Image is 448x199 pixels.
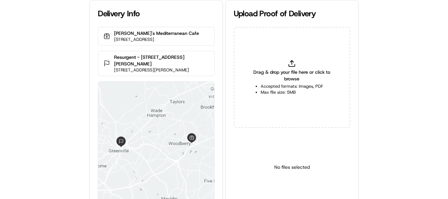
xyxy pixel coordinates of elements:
div: Delivery Info [98,8,214,19]
p: [PERSON_NAME]'s Mediterranean Cafe [114,30,199,37]
p: No files selected [274,164,310,170]
li: Max file size: 5MB [261,89,323,95]
p: [STREET_ADDRESS] [114,37,199,43]
p: [STREET_ADDRESS][PERSON_NAME] [114,67,209,73]
div: Upload Proof of Delivery [234,8,350,19]
li: Accepted formats: Images, PDF [261,83,323,89]
span: Drag & drop your file here or click to browse [250,69,334,82]
p: Resurgent - [STREET_ADDRESS][PERSON_NAME] [114,54,209,67]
